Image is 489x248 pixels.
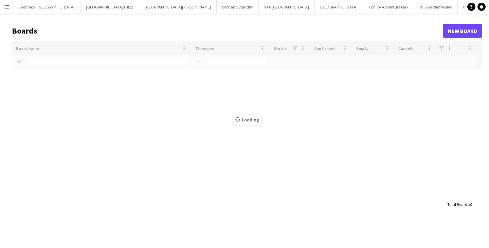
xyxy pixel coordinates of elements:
[414,0,458,14] button: RHS Garden Wisley
[80,0,139,14] button: [GEOGRAPHIC_DATA] (HES)
[470,202,472,207] span: 0
[12,26,443,36] h1: Boards
[363,0,414,14] button: Conifox Adventure Park
[217,0,259,14] button: Scotland Standby
[443,24,482,38] a: New Board
[447,202,469,207] span: Total Boards
[139,0,217,14] button: [GEOGRAPHIC_DATA][PERSON_NAME]
[233,115,261,125] span: Loading
[315,0,363,14] button: [GEOGRAPHIC_DATA]
[14,0,80,14] button: Botanics - [GEOGRAPHIC_DATA]
[447,198,472,211] div: :
[259,0,315,14] button: V+A [GEOGRAPHIC_DATA]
